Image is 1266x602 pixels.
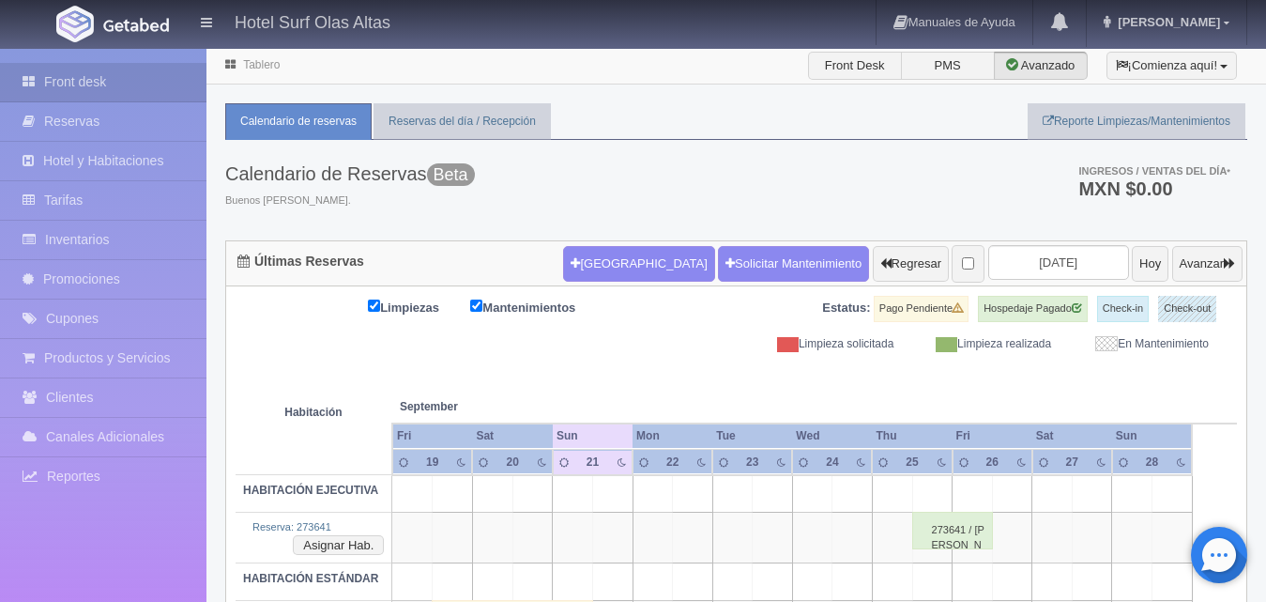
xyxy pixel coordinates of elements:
[1032,424,1112,449] th: Sat
[56,6,94,42] img: Getabed
[1028,103,1245,140] a: Reporte Limpiezas/Mantenimientos
[1132,246,1168,282] button: Hoy
[368,300,380,312] input: Limpiezas
[820,455,844,471] div: 24
[553,424,633,449] th: Sun
[470,300,482,312] input: Mantenimientos
[103,18,169,32] img: Getabed
[237,255,364,269] h4: Últimas Reservas
[908,336,1065,352] div: Limpieza realizada
[1065,336,1223,352] div: En Mantenimiento
[581,455,604,471] div: 21
[953,424,1032,449] th: Fri
[1060,455,1084,471] div: 27
[1140,455,1164,471] div: 28
[225,163,475,184] h3: Calendario de Reservas
[1113,15,1220,29] span: [PERSON_NAME]
[243,58,280,71] a: Tablero
[1172,246,1243,282] button: Avanzar
[712,424,792,449] th: Tue
[994,52,1088,80] label: Avanzado
[661,455,684,471] div: 22
[400,399,545,415] span: September
[472,424,553,449] th: Sat
[981,455,1004,471] div: 26
[470,296,603,317] label: Mantenimientos
[912,512,993,549] div: 273641 / [PERSON_NAME]
[501,455,525,471] div: 20
[1106,52,1237,80] button: ¡Comienza aquí!
[284,407,342,420] strong: Habitación
[293,535,384,556] button: Asignar Hab.
[901,455,924,471] div: 25
[751,336,908,352] div: Limpieza solicitada
[235,9,390,33] h4: Hotel Surf Olas Altas
[420,455,444,471] div: 19
[873,246,949,282] button: Regresar
[978,296,1088,322] label: Hospedaje Pagado
[1078,165,1230,177] span: Ingresos / Ventas del día
[392,424,473,449] th: Fri
[740,455,764,471] div: 23
[792,424,872,449] th: Wed
[368,296,467,317] label: Limpiezas
[872,424,952,449] th: Thu
[563,246,714,282] button: [GEOGRAPHIC_DATA]
[874,296,969,322] label: Pago Pendiente
[1112,424,1192,449] th: Sun
[225,103,372,140] a: Calendario de reservas
[427,163,475,186] span: Beta
[374,103,551,140] a: Reservas del día / Recepción
[808,52,902,80] label: Front Desk
[225,193,475,208] span: Buenos [PERSON_NAME].
[1097,296,1149,322] label: Check-in
[1158,296,1216,322] label: Check-out
[718,246,869,282] a: Solicitar Mantenimiento
[1078,179,1230,198] h3: MXN $0.00
[633,424,712,449] th: Mon
[252,521,331,533] a: Reserva: 273641
[243,572,378,585] b: HABITACIÓN ESTÁNDAR
[822,300,870,317] label: Estatus:
[243,484,378,497] b: HABITACIÓN EJECUTIVA
[901,52,995,80] label: PMS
